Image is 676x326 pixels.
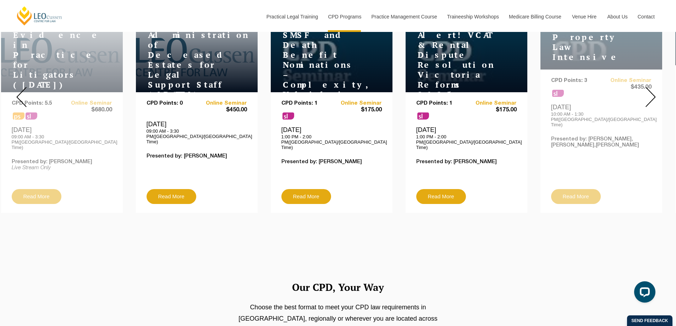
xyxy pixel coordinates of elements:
iframe: LiveChat chat widget [628,278,658,308]
span: $175.00 [466,106,517,114]
img: Prev [16,87,27,107]
img: Next [645,87,656,107]
a: Traineeship Workshops [442,1,504,32]
a: About Us [602,1,632,32]
span: $450.00 [197,106,247,114]
a: Read More [416,189,466,204]
a: Online Seminar [331,100,382,106]
p: Presented by: [PERSON_NAME] [147,153,247,159]
div: [DATE] [281,126,382,150]
span: sl [282,112,294,120]
div: [DATE] [416,126,517,150]
div: [DATE] [147,120,247,144]
a: CPD Programs [323,1,366,32]
span: sl [417,112,429,120]
a: Online Seminar [466,100,517,106]
a: Practice Management Course [366,1,442,32]
p: Presented by: [PERSON_NAME] [281,159,382,165]
p: Presented by: [PERSON_NAME] [416,159,517,165]
a: Contact [632,1,660,32]
a: Medicare Billing Course [504,1,567,32]
p: CPD Points: 0 [147,100,197,106]
a: Venue Hire [567,1,602,32]
a: Read More [281,189,331,204]
a: Read More [147,189,196,204]
p: 1:00 PM - 2:00 PM([GEOGRAPHIC_DATA]/[GEOGRAPHIC_DATA] Time) [281,134,382,150]
p: CPD Points: 1 [416,100,467,106]
h4: SMSF and Death Benefit Nominations – Complexity, Validity & Capacity [277,30,366,110]
span: $175.00 [331,106,382,114]
a: Practical Legal Training [261,1,323,32]
p: 1:00 PM - 2:00 PM([GEOGRAPHIC_DATA]/[GEOGRAPHIC_DATA] Time) [416,134,517,150]
p: CPD Points: 1 [281,100,332,106]
h4: Alert! VCAT & Rental Dispute Resolution Victoria Reforms 2025 [412,30,500,100]
h2: Our CPD, Your Way [136,278,540,296]
a: [PERSON_NAME] Centre for Law [16,6,63,26]
a: Online Seminar [197,100,247,106]
p: 09:00 AM - 3:30 PM([GEOGRAPHIC_DATA]/[GEOGRAPHIC_DATA] Time) [147,128,247,144]
h4: Administration of Deceased Estates for Legal Support Staff ([DATE]) [142,30,231,100]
